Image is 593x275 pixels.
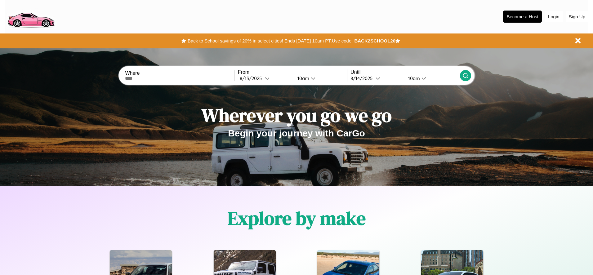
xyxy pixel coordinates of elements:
div: 10am [405,75,421,81]
img: logo [5,3,57,29]
button: 8/13/2025 [238,75,292,82]
button: 10am [403,75,460,82]
h1: Explore by make [228,206,366,231]
label: Where [125,70,234,76]
div: 8 / 13 / 2025 [240,75,265,81]
div: 10am [294,75,311,81]
label: From [238,69,347,75]
button: Login [545,11,563,22]
label: Until [350,69,460,75]
button: Become a Host [503,11,542,23]
div: 8 / 14 / 2025 [350,75,376,81]
button: Back to School savings of 20% in select cities! Ends [DATE] 10am PT.Use code: [186,37,354,45]
b: BACK2SCHOOL20 [354,38,395,43]
button: 10am [292,75,347,82]
button: Sign Up [566,11,588,22]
